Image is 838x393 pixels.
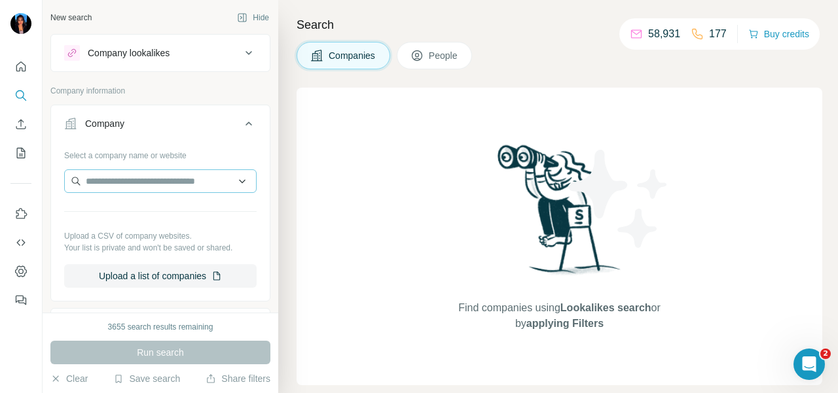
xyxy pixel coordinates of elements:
span: Lookalikes search [560,302,651,313]
button: Industry [51,311,270,343]
span: applying Filters [526,318,604,329]
p: Upload a CSV of company websites. [64,230,257,242]
iframe: Intercom live chat [793,349,825,380]
button: My lists [10,141,31,165]
button: Company lookalikes [51,37,270,69]
button: Company [51,108,270,145]
button: Share filters [206,372,270,385]
span: 2 [820,349,831,359]
img: Surfe Illustration - Woman searching with binoculars [492,141,628,287]
button: Buy credits [748,25,809,43]
button: Clear [50,372,88,385]
span: Companies [329,49,376,62]
div: Company [85,117,124,130]
h4: Search [297,16,822,34]
p: 177 [709,26,727,42]
button: Enrich CSV [10,112,31,136]
button: Dashboard [10,260,31,283]
div: 3655 search results remaining [108,321,213,333]
button: Hide [228,8,278,27]
p: Company information [50,85,270,97]
img: Avatar [10,13,31,34]
p: 58,931 [648,26,680,42]
button: Feedback [10,288,31,312]
button: Search [10,84,31,107]
button: Quick start [10,55,31,78]
button: Save search [113,372,180,385]
div: New search [50,12,92,24]
button: Upload a list of companies [64,264,257,288]
p: Your list is private and won't be saved or shared. [64,242,257,254]
span: People [429,49,459,62]
img: Surfe Illustration - Stars [560,140,678,258]
button: Use Surfe on LinkedIn [10,202,31,226]
div: Select a company name or website [64,145,257,162]
button: Use Surfe API [10,231,31,254]
div: Company lookalikes [88,46,170,60]
span: Find companies using or by [454,300,664,332]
